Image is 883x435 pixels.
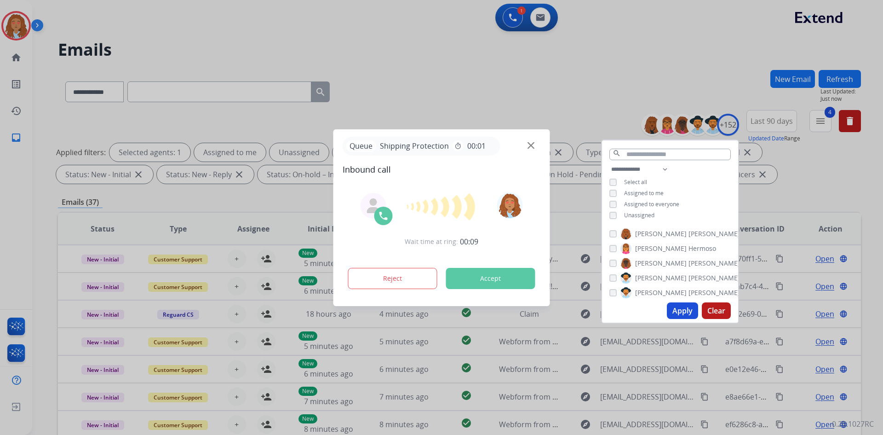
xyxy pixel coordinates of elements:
[832,418,874,429] p: 0.20.1027RC
[635,229,687,238] span: [PERSON_NAME]
[613,149,621,157] mat-icon: search
[667,302,698,319] button: Apply
[497,192,522,218] img: avatar
[624,211,654,219] span: Unassigned
[688,229,740,238] span: [PERSON_NAME]
[348,268,437,289] button: Reject
[405,237,458,246] span: Wait time at ring:
[343,163,541,176] span: Inbound call
[460,236,478,247] span: 00:09
[635,244,687,253] span: [PERSON_NAME]
[366,198,381,213] img: agent-avatar
[624,178,647,186] span: Select all
[376,140,453,151] span: Shipping Protection
[346,140,376,152] p: Queue
[688,259,740,268] span: [PERSON_NAME]
[688,244,716,253] span: Hermoso
[624,189,664,197] span: Assigned to me
[688,288,740,297] span: [PERSON_NAME]
[624,200,679,208] span: Assigned to everyone
[528,142,534,149] img: close-button
[702,302,731,319] button: Clear
[378,210,389,221] img: call-icon
[688,273,740,283] span: [PERSON_NAME]
[467,140,486,151] span: 00:01
[635,259,687,268] span: [PERSON_NAME]
[446,268,535,289] button: Accept
[454,142,462,150] mat-icon: timer
[635,273,687,283] span: [PERSON_NAME]
[635,288,687,297] span: [PERSON_NAME]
